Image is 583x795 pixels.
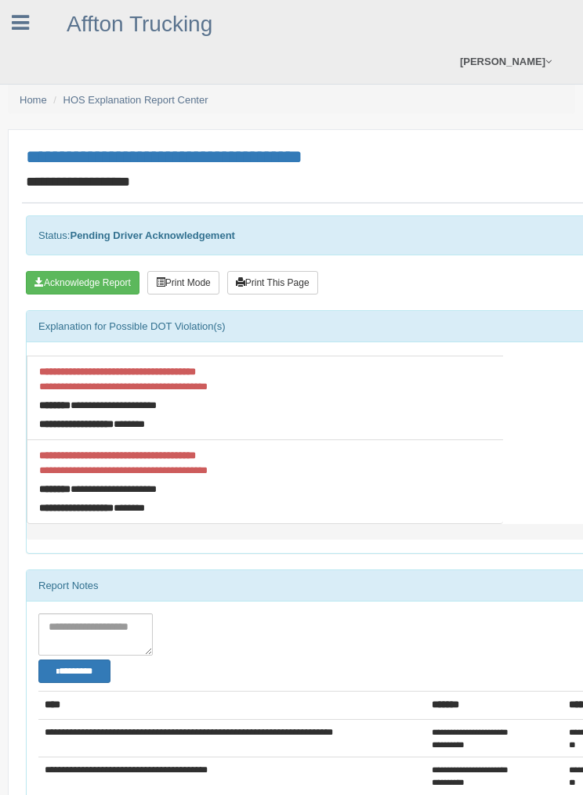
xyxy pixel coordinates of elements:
a: [PERSON_NAME] [452,39,559,84]
strong: Pending Driver Acknowledgement [70,229,234,241]
a: Home [20,94,47,106]
button: Print This Page [227,271,318,295]
button: Acknowledge Receipt [26,271,139,295]
button: Change Filter Options [38,659,110,683]
a: HOS Explanation Report Center [63,94,208,106]
button: Print Mode [147,271,219,295]
a: Affton Trucking [67,12,212,36]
